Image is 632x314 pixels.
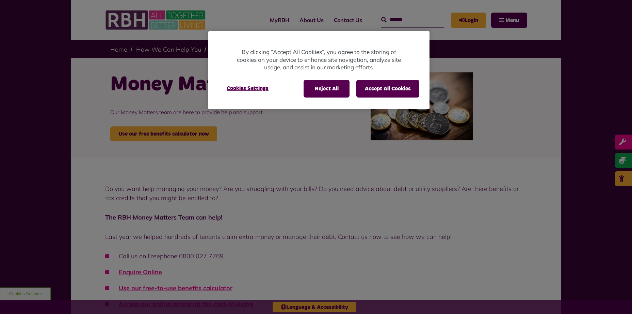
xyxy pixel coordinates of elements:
[218,80,277,97] button: Cookies Settings
[356,80,419,98] button: Accept All Cookies
[208,31,430,109] div: Privacy
[236,48,402,71] p: By clicking “Accept All Cookies”, you agree to the storing of cookies on your device to enhance s...
[208,31,430,109] div: Cookie banner
[304,80,350,98] button: Reject All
